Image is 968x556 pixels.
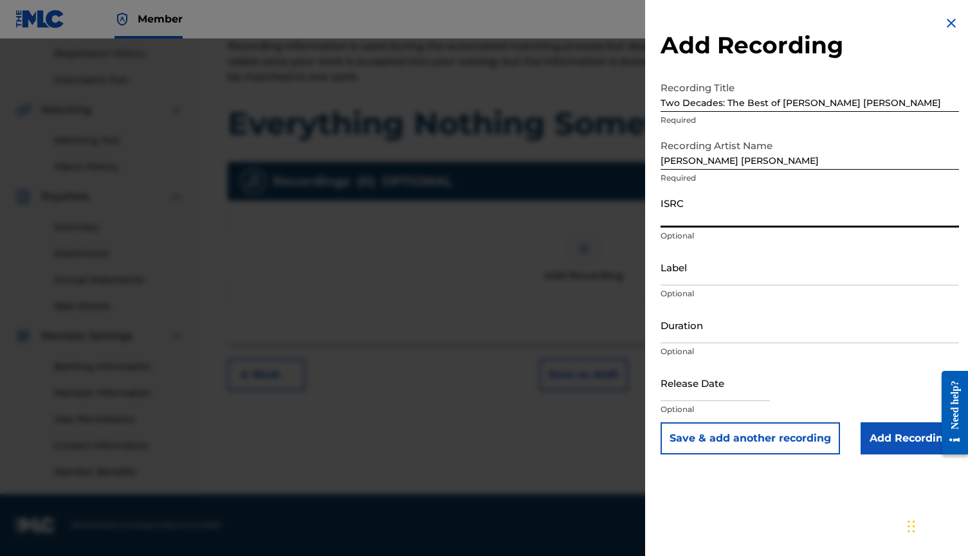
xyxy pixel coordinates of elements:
div: Drag [908,507,915,546]
img: Top Rightsholder [114,12,130,27]
img: MLC Logo [15,10,65,28]
span: Member [138,12,183,26]
p: Required [661,172,959,184]
iframe: Chat Widget [904,494,968,556]
p: Optional [661,346,959,357]
p: Required [661,114,959,126]
iframe: Resource Center [932,360,968,466]
p: Optional [661,404,959,415]
p: Optional [661,288,959,300]
button: Save & add another recording [661,422,840,454]
input: Add Recording [861,422,959,454]
h2: Add Recording [661,31,959,60]
p: Optional [661,230,959,242]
